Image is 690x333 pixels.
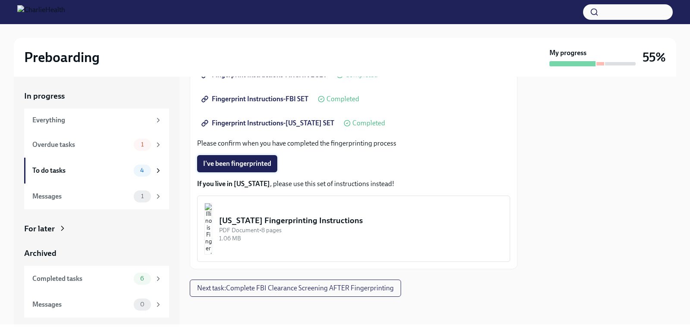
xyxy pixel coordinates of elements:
[24,158,169,184] a: To do tasks4
[24,90,169,102] a: In progress
[549,48,586,58] strong: My progress
[197,115,340,132] a: Fingerprint Instructions-[US_STATE] SET
[24,292,169,317] a: Messages0
[190,280,401,297] button: Next task:Complete FBI Clearance Screening AFTER Fingerprinting
[135,301,150,308] span: 0
[135,167,149,174] span: 4
[136,193,149,199] span: 1
[197,179,510,189] p: , please use this set of instructions instead!
[24,49,100,66] h2: Preboarding
[24,184,169,209] a: Messages1
[219,234,503,243] div: 1.06 MB
[643,50,666,65] h3: 55%
[197,139,510,148] p: Please confirm when you have completed the fingerprinting process
[136,141,149,148] span: 1
[24,132,169,158] a: Overdue tasks1
[203,159,271,168] span: I've been fingerprinted
[32,166,130,175] div: To do tasks
[197,180,270,188] strong: If you live in [US_STATE]
[326,96,359,103] span: Completed
[32,192,130,201] div: Messages
[24,109,169,132] a: Everything
[17,5,65,19] img: CharlieHealth
[197,284,394,293] span: Next task : Complete FBI Clearance Screening AFTER Fingerprinting
[345,72,378,78] span: Completed
[204,203,212,255] img: Illinois Fingerprinting Instructions
[197,155,277,172] button: I've been fingerprinted
[32,115,151,125] div: Everything
[219,215,503,226] div: [US_STATE] Fingerprinting Instructions
[352,120,385,127] span: Completed
[135,275,149,282] span: 6
[24,223,55,234] div: For later
[197,90,314,108] a: Fingerprint Instructions-FBI SET
[219,226,503,234] div: PDF Document • 8 pages
[32,274,130,283] div: Completed tasks
[203,119,334,128] span: Fingerprint Instructions-[US_STATE] SET
[24,223,169,234] a: For later
[197,196,510,262] button: [US_STATE] Fingerprinting InstructionsPDF Document•8 pages1.06 MB
[32,300,130,309] div: Messages
[24,248,169,259] a: Archived
[203,95,308,103] span: Fingerprint Instructions-FBI SET
[32,140,130,149] div: Overdue tasks
[24,266,169,292] a: Completed tasks6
